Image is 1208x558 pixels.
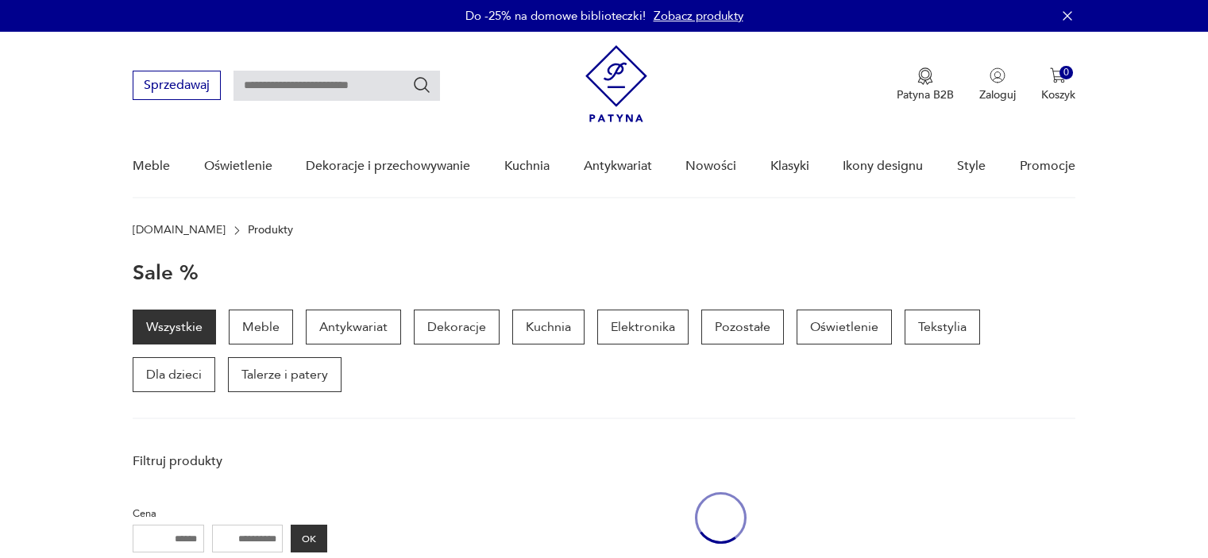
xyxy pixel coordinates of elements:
p: Koszyk [1041,87,1075,102]
button: Szukaj [412,75,431,94]
p: Patyna B2B [897,87,954,102]
button: OK [291,525,327,552]
a: Kuchnia [504,136,550,197]
a: Promocje [1020,136,1075,197]
a: Dekoracje [414,310,500,344]
a: Meble [229,310,293,344]
a: Talerze i patery [228,357,342,392]
a: Pozostałe [701,310,784,344]
a: Kuchnia [512,310,585,344]
a: Sprzedawaj [133,81,221,92]
img: Patyna - sklep z meblami i dekoracjami vintage [585,45,647,122]
a: Zobacz produkty [654,8,743,24]
p: Filtruj produkty [133,452,327,470]
a: Wszystkie [133,310,216,344]
p: Cena [133,505,327,522]
a: Elektronika [597,310,689,344]
a: Dekoracje i przechowywanie [306,136,470,197]
a: Klasyki [770,136,809,197]
a: Antykwariat [306,310,401,344]
button: Zaloguj [979,67,1016,102]
img: Ikona koszyka [1050,67,1066,83]
img: Ikonka użytkownika [990,67,1005,83]
button: Sprzedawaj [133,71,221,100]
a: Antykwariat [584,136,652,197]
img: Ikona medalu [917,67,933,85]
p: Zaloguj [979,87,1016,102]
button: 0Koszyk [1041,67,1075,102]
a: Tekstylia [905,310,980,344]
a: Oświetlenie [797,310,892,344]
div: 0 [1059,66,1073,79]
a: Oświetlenie [204,136,272,197]
a: [DOMAIN_NAME] [133,224,226,237]
a: Style [957,136,986,197]
a: Nowości [685,136,736,197]
button: Patyna B2B [897,67,954,102]
p: Do -25% na domowe biblioteczki! [465,8,646,24]
a: Ikona medaluPatyna B2B [897,67,954,102]
a: Ikony designu [843,136,923,197]
a: Meble [133,136,170,197]
p: Produkty [248,224,293,237]
h1: Sale % [133,262,199,284]
a: Dla dzieci [133,357,215,392]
